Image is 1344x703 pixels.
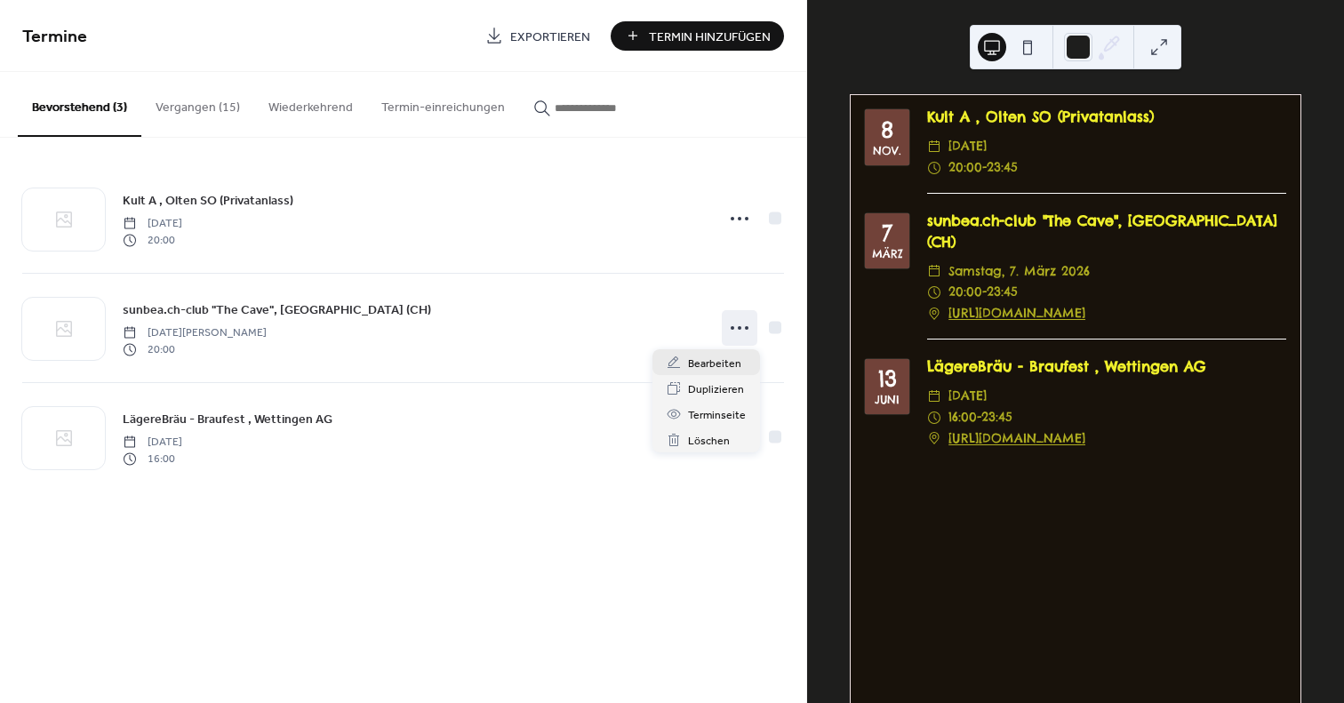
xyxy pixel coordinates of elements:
[872,248,903,260] div: März
[927,282,941,303] div: ​
[123,190,293,211] a: Kult A , Olten SO (Privatanlass)
[948,282,982,303] span: 20:00
[948,428,1085,450] a: [URL][DOMAIN_NAME]
[982,282,987,303] span: -
[878,368,897,390] div: 13
[927,355,1286,377] div: LägereBräu - Braufest , Wettingen AG
[948,157,982,179] span: 20:00
[123,216,182,232] span: [DATE]
[948,261,1090,283] span: Samstag, 7. März 2026
[123,232,182,248] span: 20:00
[123,192,293,211] span: Kult A , Olten SO (Privatanlass)
[882,222,892,244] div: 7
[948,407,977,428] span: 16:00
[510,28,590,46] span: Exportieren
[981,407,1012,428] span: 23:45
[987,157,1018,179] span: 23:45
[123,435,182,451] span: [DATE]
[927,106,1286,127] div: Kult A , Olten SO (Privatanlass)
[18,72,141,137] button: Bevorstehend (3)
[649,28,771,46] span: Termin Hinzufügen
[367,72,519,135] button: Termin-einreichungen
[688,432,730,451] span: Löschen
[948,136,987,157] span: [DATE]
[977,407,981,428] span: -
[141,72,254,135] button: Vergangen (15)
[875,394,900,405] div: Juni
[927,261,941,283] div: ​
[123,341,267,357] span: 20:00
[22,20,87,54] span: Termine
[987,282,1018,303] span: 23:45
[688,406,746,425] span: Terminseite
[123,411,332,429] span: LägereBräu - Braufest , Wettingen AG
[927,428,941,450] div: ​
[123,300,431,320] a: sunbea.ch-club "The Cave", [GEOGRAPHIC_DATA] (CH)
[927,407,941,428] div: ​
[927,136,941,157] div: ​
[688,355,741,373] span: Bearbeiten
[927,210,1286,252] div: sunbea.ch-club "The Cave", [GEOGRAPHIC_DATA] (CH)
[123,325,267,341] span: [DATE][PERSON_NAME]
[254,72,367,135] button: Wiederkehrend
[927,157,941,179] div: ​
[982,157,987,179] span: -
[123,451,182,467] span: 16:00
[927,386,941,407] div: ​
[948,386,987,407] span: [DATE]
[611,21,784,51] button: Termin Hinzufügen
[123,409,332,429] a: LägereBräu - Braufest , Wettingen AG
[472,21,604,51] a: Exportieren
[873,145,901,156] div: Nov.
[123,301,431,320] span: sunbea.ch-club "The Cave", [GEOGRAPHIC_DATA] (CH)
[688,380,744,399] span: Duplizieren
[948,303,1085,324] a: [URL][DOMAIN_NAME]
[881,119,893,141] div: 8
[927,303,941,324] div: ​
